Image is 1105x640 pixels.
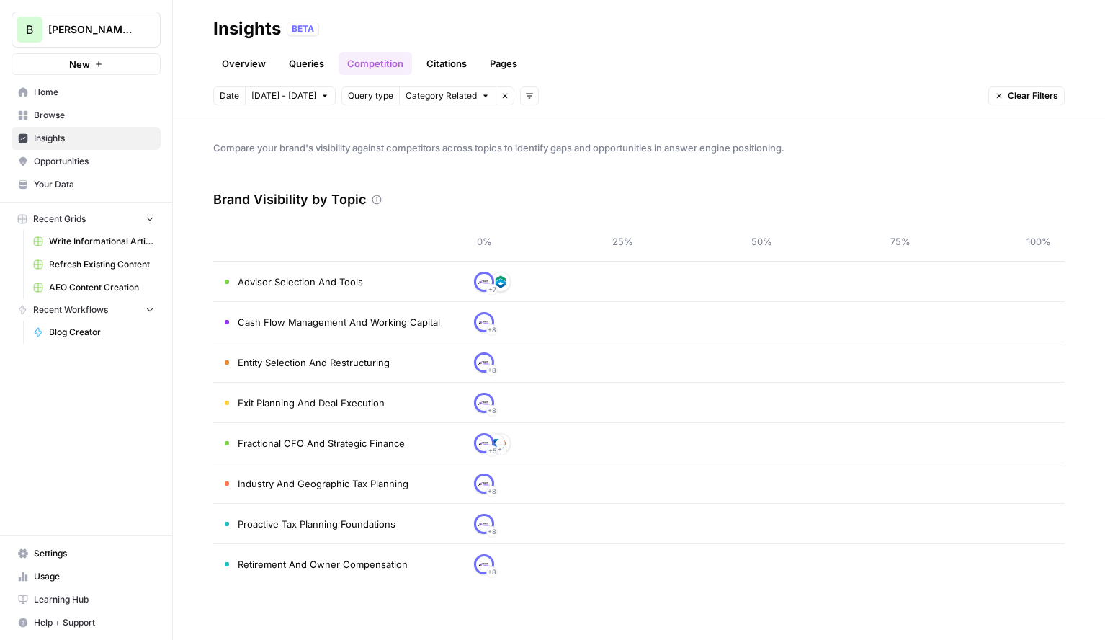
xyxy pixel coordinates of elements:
[488,404,496,418] span: + 8
[339,52,412,75] a: Competition
[488,525,496,539] span: + 8
[213,141,1065,155] span: Compare your brand's visibility against competitors across topics to identify gaps and opportunit...
[12,104,161,127] a: Browse
[34,547,154,560] span: Settings
[49,235,154,248] span: Write Informational Article (1)
[12,150,161,173] a: Opportunities
[399,86,496,105] button: Category Related
[27,230,161,253] a: Write Informational Article (1)
[12,565,161,588] a: Usage
[488,484,496,499] span: + 8
[12,299,161,321] button: Recent Workflows
[478,275,491,288] img: vqzwavkrg9ywhnt1f5bp2h0m2m65
[488,444,496,458] span: + 5
[251,89,316,102] span: [DATE] - [DATE]
[34,593,154,606] span: Learning Hub
[49,326,154,339] span: Blog Creator
[498,443,505,457] span: + 1
[348,89,393,102] span: Query type
[12,588,161,611] a: Learning Hub
[747,234,776,249] span: 50%
[34,132,154,145] span: Insights
[418,52,475,75] a: Citations
[488,363,496,378] span: + 8
[478,356,491,369] img: vqzwavkrg9ywhnt1f5bp2h0m2m65
[34,616,154,629] span: Help + Support
[33,303,108,316] span: Recent Workflows
[213,190,366,210] h3: Brand Visibility by Topic
[238,517,395,531] span: Proactive Tax Planning Foundations
[12,81,161,104] a: Home
[12,12,161,48] button: Workspace: Bennett Financials
[470,234,498,249] span: 0%
[238,557,408,572] span: Retirement And Owner Compensation
[238,476,408,491] span: Industry And Geographic Tax Planning
[34,86,154,99] span: Home
[238,436,405,450] span: Fractional CFO And Strategic Finance
[213,17,281,40] div: Insights
[49,258,154,271] span: Refresh Existing Content
[34,155,154,168] span: Opportunities
[12,53,161,75] button: New
[238,396,385,410] span: Exit Planning And Deal Execution
[12,208,161,230] button: Recent Grids
[27,276,161,299] a: AEO Content Creation
[1024,234,1053,249] span: 100%
[280,52,333,75] a: Queries
[27,253,161,276] a: Refresh Existing Content
[481,52,526,75] a: Pages
[478,477,491,490] img: vqzwavkrg9ywhnt1f5bp2h0m2m65
[406,89,477,102] span: Category Related
[478,558,491,571] img: vqzwavkrg9ywhnt1f5bp2h0m2m65
[478,437,491,450] img: vqzwavkrg9ywhnt1f5bp2h0m2m65
[27,321,161,344] a: Blog Creator
[34,109,154,122] span: Browse
[33,213,86,226] span: Recent Grids
[478,316,491,329] img: vqzwavkrg9ywhnt1f5bp2h0m2m65
[12,611,161,634] button: Help + Support
[49,281,154,294] span: AEO Content Creation
[488,323,496,337] span: + 8
[488,437,501,450] img: 1530ge71ld6c4s8r9w0lumqnx7fd
[12,127,161,150] a: Insights
[988,86,1065,105] button: Clear Filters
[494,275,507,288] img: a5n3zfddp3qoiozsol6zg32h3t9u
[287,22,319,36] div: BETA
[238,275,363,289] span: Advisor Selection And Tools
[220,89,239,102] span: Date
[478,396,491,409] img: vqzwavkrg9ywhnt1f5bp2h0m2m65
[478,517,491,530] img: vqzwavkrg9ywhnt1f5bp2h0m2m65
[34,570,154,583] span: Usage
[213,52,274,75] a: Overview
[245,86,336,105] button: [DATE] - [DATE]
[26,21,33,38] span: B
[886,234,915,249] span: 75%
[238,315,440,329] span: Cash Flow Management And Working Capital
[34,178,154,191] span: Your Data
[12,542,161,565] a: Settings
[488,565,496,579] span: + 8
[69,57,90,71] span: New
[488,283,496,297] span: + 7
[48,22,135,37] span: [PERSON_NAME] Financials
[609,234,637,249] span: 25%
[238,355,390,370] span: Entity Selection And Restructuring
[1008,89,1058,102] span: Clear Filters
[12,173,161,196] a: Your Data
